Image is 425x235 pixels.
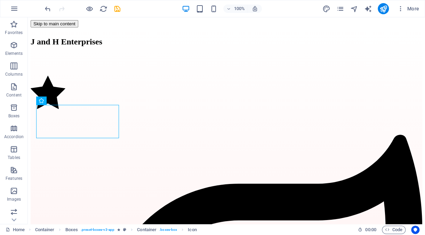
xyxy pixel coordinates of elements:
[7,196,21,202] p: Images
[6,92,22,98] p: Content
[336,5,344,13] i: Pages (Ctrl+Alt+S)
[113,5,121,13] button: save
[350,5,358,13] button: navigator
[336,5,344,13] button: pages
[394,3,422,14] button: More
[322,5,330,13] i: Design (Ctrl+Alt+Y)
[159,226,177,234] span: . boxes-box
[382,226,406,234] button: Code
[188,226,197,234] span: Click to select. Double-click to edit
[364,5,372,13] i: AI Writer
[81,226,114,234] span: . preset-boxes-v3-app
[397,5,419,12] span: More
[6,176,22,181] p: Features
[322,5,330,13] button: design
[35,226,197,234] nav: breadcrumb
[8,155,20,160] p: Tables
[378,3,389,14] button: publish
[65,226,78,234] span: Click to select. Double-click to edit
[234,5,245,13] h6: 100%
[370,227,371,232] span: :
[5,72,23,77] p: Columns
[43,5,52,13] button: undo
[113,5,121,13] i: Save (Ctrl+S)
[379,5,387,13] i: Publish
[365,226,376,234] span: 00 00
[385,226,402,234] span: Code
[223,5,248,13] button: 100%
[411,226,419,234] button: Usercentrics
[99,5,107,13] button: reload
[4,134,24,140] p: Accordion
[5,51,23,56] p: Elements
[350,5,358,13] i: Navigator
[3,3,50,10] button: Skip to main content
[117,228,120,232] i: Element contains an animation
[99,5,107,13] i: Reload page
[364,5,372,13] button: text_generator
[44,5,52,13] i: Undo: Delete elements (Ctrl+Z)
[123,228,126,232] i: This element is a customizable preset
[358,226,376,234] h6: Session time
[5,30,23,35] p: Favorites
[35,226,55,234] span: Click to select. Double-click to edit
[8,113,20,119] p: Boxes
[137,226,157,234] span: Click to select. Double-click to edit
[6,226,25,234] a: Click to cancel selection. Double-click to open Pages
